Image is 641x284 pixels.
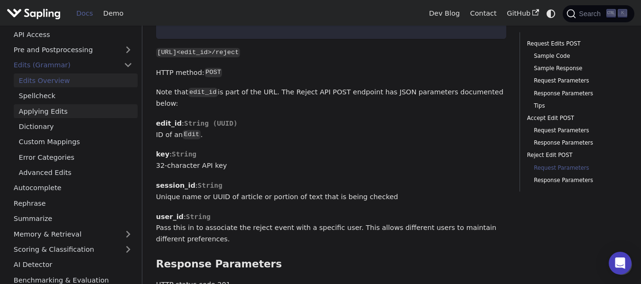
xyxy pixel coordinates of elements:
a: Error Categories [14,150,138,164]
a: Docs [71,6,98,21]
span: String [186,213,211,220]
a: Dev Blog [424,6,464,21]
a: Request Edits POST [527,39,624,48]
a: Dictionary [14,120,138,134]
span: String (UUID) [184,119,238,127]
button: Switch between dark and light mode (currently system mode) [544,7,558,20]
a: Request Parameters [534,126,621,135]
a: GitHub [502,6,544,21]
a: Demo [98,6,129,21]
a: Edits (Grammar) [9,58,138,72]
span: Search [576,10,606,18]
h3: Response Parameters [156,258,506,271]
button: Search (Ctrl+K) [563,5,634,22]
code: Edit [183,130,201,139]
strong: user_id [156,213,184,220]
a: Custom Mappings [14,135,138,149]
a: API Access [9,27,138,41]
span: String [198,182,223,189]
a: Applying Edits [14,104,138,118]
a: Tips [534,101,621,110]
a: Edits Overview [14,73,138,87]
a: Request Parameters [534,76,621,85]
strong: edit_id [156,119,182,127]
code: POST [204,68,223,77]
strong: session_id [156,182,195,189]
a: Advanced Edits [14,166,138,180]
a: Response Parameters [534,89,621,98]
a: Request Parameters [534,164,621,173]
p: Note that is part of the URL. The Reject API POST endpoint has JSON parameters documented below: [156,87,506,110]
img: Sapling.ai [7,7,61,20]
a: Response Parameters [534,138,621,147]
span: String [172,150,196,158]
a: Contact [465,6,502,21]
a: AI Detector [9,258,138,272]
strong: key [156,150,169,158]
p: : Unique name or UUID of article or portion of text that is being checked [156,180,506,203]
p: HTTP method: [156,67,506,79]
a: Spellcheck [14,89,138,103]
p: : 32-character API key [156,149,506,172]
p: : Pass this in to associate the reject event with a specific user. This allows different users to... [156,211,506,245]
a: Summarize [9,212,138,226]
div: Open Intercom Messenger [609,252,632,275]
code: edit_id [188,88,218,97]
a: Response Parameters [534,176,621,185]
a: Autocomplete [9,181,138,195]
a: Sapling.ai [7,7,64,20]
a: Accept Edit POST [527,114,624,123]
code: [URL]<edit_id>/reject [156,48,240,57]
a: Reject Edit POST [527,151,624,160]
a: Scoring & Classification [9,243,138,257]
p: : ID of an . [156,118,506,141]
a: Rephrase [9,196,138,210]
a: Memory & Retrieval [9,227,138,241]
a: Pre and Postprocessing [9,43,138,57]
a: Sample Code [534,52,621,61]
a: Sample Response [534,64,621,73]
kbd: K [618,9,627,18]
